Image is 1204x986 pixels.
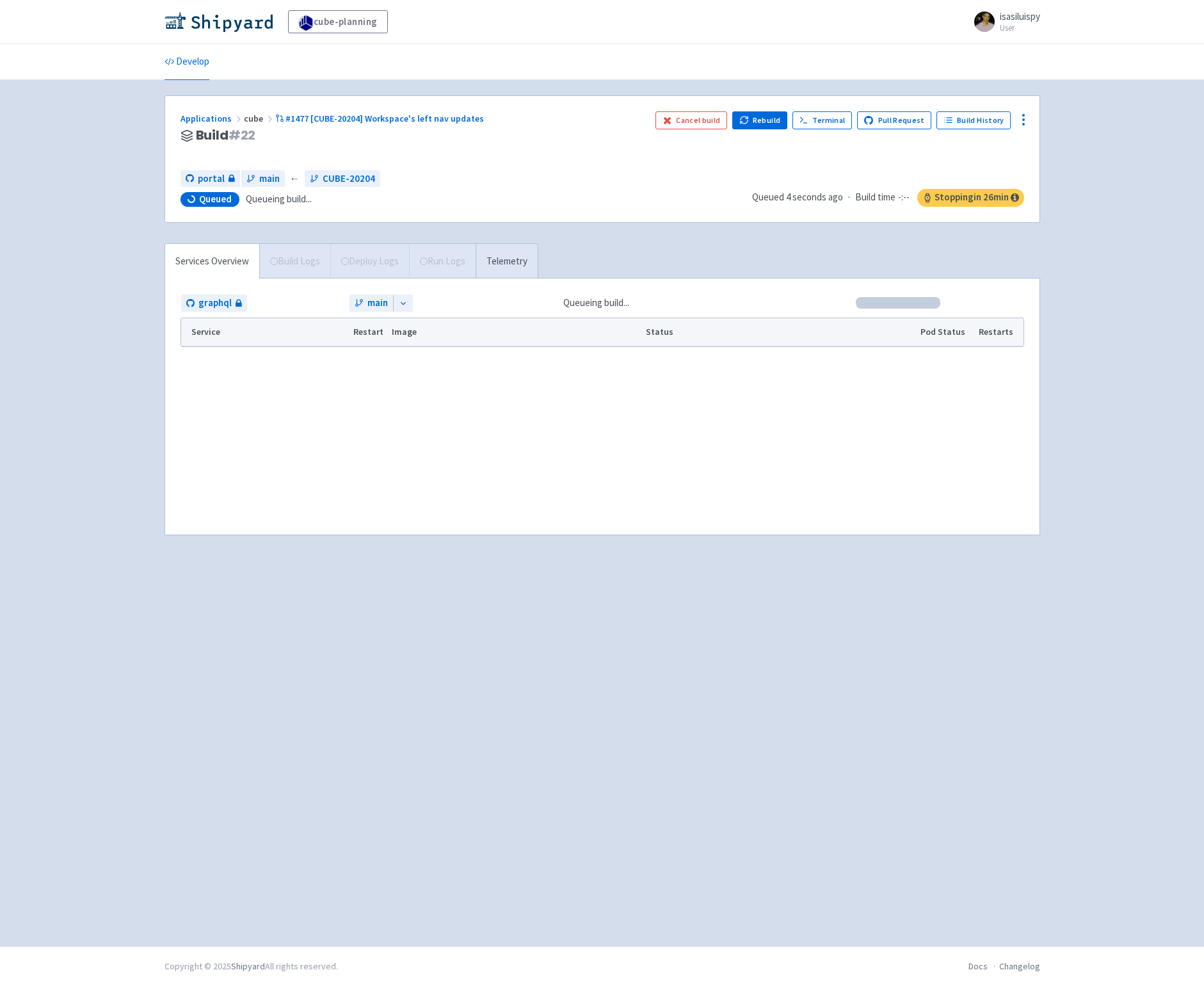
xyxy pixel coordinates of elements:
button: Rebuild [732,111,787,129]
span: portal [198,172,225,186]
th: Service [181,318,349,346]
div: · [752,189,1024,207]
span: cube [244,113,275,124]
span: main [259,172,280,186]
span: Build [196,128,256,143]
th: Status [642,318,916,346]
span: Queued [752,191,843,203]
a: Services Overview [165,244,259,279]
a: Telemetry [476,244,538,279]
a: Terminal [792,111,852,129]
a: graphql [181,295,247,312]
span: main [367,296,388,311]
a: #1477 [CUBE-20204] Workspace's left nav updates [275,113,486,124]
a: CUBE-20204 [305,170,380,188]
span: Build time [855,190,895,205]
a: Shipyard [231,960,265,972]
span: -:-- [898,190,910,205]
span: Queued [199,193,232,206]
a: Applications [181,113,244,124]
img: Shipyard logo [165,12,273,32]
a: portal [181,170,240,188]
a: isasiluispy User [967,12,1040,32]
small: User [1000,24,1040,32]
span: ← [290,172,300,186]
th: Restarts [974,318,1023,346]
div: Copyright © 2025 All rights reserved. [165,960,338,973]
a: Build History [936,111,1011,129]
span: Stopping in 26 min [917,189,1024,207]
span: # 22 [229,126,256,144]
a: Develop [165,44,209,80]
th: Image [387,318,641,346]
a: cube-planning [288,10,388,33]
th: Restart [349,318,388,346]
span: Queueing build... [563,296,629,311]
span: Queueing build... [246,192,312,207]
a: main [241,170,285,188]
a: Pull Request [857,111,932,129]
span: isasiluispy [1000,10,1040,22]
button: Cancel build [655,111,728,129]
time: 4 seconds ago [786,191,843,203]
span: graphql [198,296,232,311]
th: Pod Status [916,318,974,346]
span: CUBE-20204 [323,172,375,186]
a: Changelog [999,960,1040,972]
a: Docs [968,960,988,972]
a: main [349,295,393,312]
